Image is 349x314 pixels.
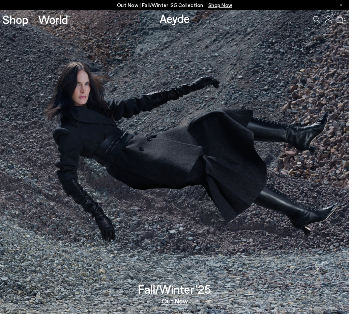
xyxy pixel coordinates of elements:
[117,1,232,9] p: Out Now | Fall/Winter ‘25 Collection
[337,16,343,23] a: 1
[38,14,68,25] a: World
[159,11,190,25] a: Aeyde
[2,14,28,25] a: Shop
[162,297,188,304] a: Out Now
[343,18,347,21] span: 1
[138,283,211,295] h3: Fall/Winter '25
[208,2,232,8] span: Navigate to /collections/new-in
